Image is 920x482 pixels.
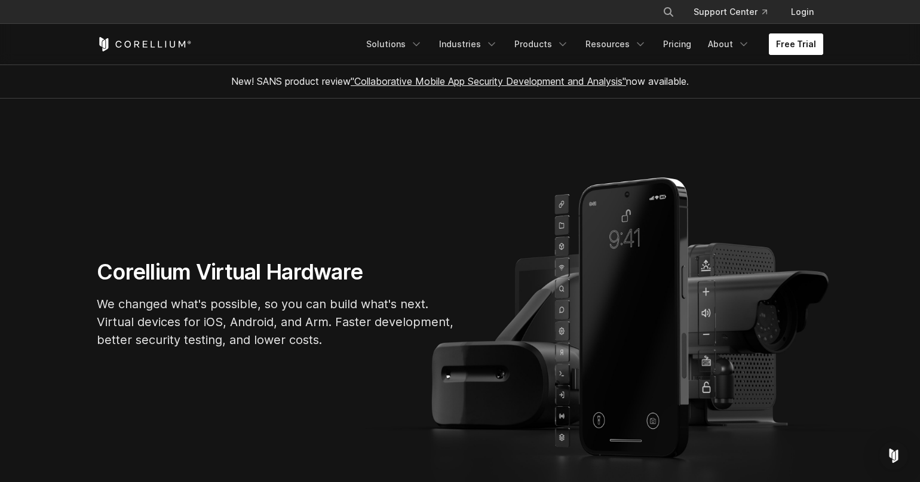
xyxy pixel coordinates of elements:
[507,33,576,55] a: Products
[684,1,777,23] a: Support Center
[97,259,455,285] h1: Corellium Virtual Hardware
[658,1,679,23] button: Search
[97,295,455,349] p: We changed what's possible, so you can build what's next. Virtual devices for iOS, Android, and A...
[359,33,823,55] div: Navigation Menu
[701,33,757,55] a: About
[231,75,689,87] span: New! SANS product review now available.
[351,75,626,87] a: "Collaborative Mobile App Security Development and Analysis"
[359,33,430,55] a: Solutions
[769,33,823,55] a: Free Trial
[879,441,908,470] div: Open Intercom Messenger
[781,1,823,23] a: Login
[648,1,823,23] div: Navigation Menu
[656,33,698,55] a: Pricing
[578,33,654,55] a: Resources
[97,37,192,51] a: Corellium Home
[432,33,505,55] a: Industries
